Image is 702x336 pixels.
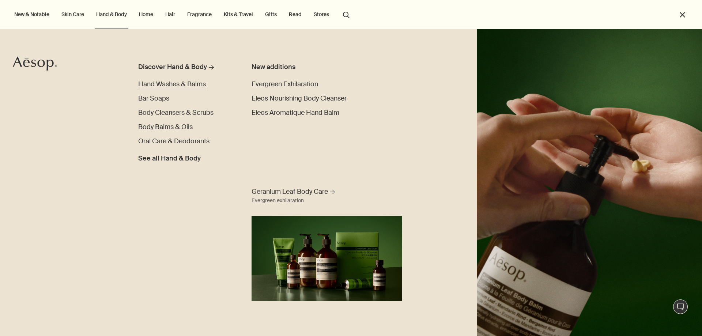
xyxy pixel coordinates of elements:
a: Home [137,10,155,19]
a: Gifts [264,10,278,19]
span: Eleos Nourishing Body Cleanser [252,94,347,103]
a: Eleos Nourishing Body Cleanser [252,94,347,103]
div: New additions [252,62,364,72]
span: See all Hand & Body [138,154,201,163]
img: A hand holding the pump dispensing Geranium Leaf Body Balm on to hand. [477,29,702,336]
a: Evergreen Exhilaration [252,79,318,89]
a: Kits & Travel [222,10,254,19]
a: Body Balms & Oils [138,122,193,132]
a: Read [287,10,303,19]
a: Bar Soaps [138,94,169,103]
a: Eleos Aromatique Hand Balm [252,108,339,118]
a: Hand Washes & Balms [138,79,206,89]
span: Oral Care & Deodorants [138,137,210,146]
span: Body Balms & Oils [138,122,193,131]
span: Body Cleansers & Scrubs [138,108,214,117]
button: Stores [312,10,331,19]
button: Live Assistance [673,299,688,314]
svg: Aesop [13,56,57,71]
div: Evergreen exhilaration [252,196,304,205]
div: Discover Hand & Body [138,62,207,72]
a: Geranium Leaf Body Care Evergreen exhilarationFull range of Geranium Leaf products displaying aga... [250,185,404,301]
span: Evergreen Exhilaration [252,80,318,88]
span: Geranium Leaf Body Care [252,187,328,196]
button: New & Notable [13,10,51,19]
a: Hair [164,10,177,19]
a: Oral Care & Deodorants [138,136,210,146]
button: Close the Menu [678,11,687,19]
button: Open search [340,7,353,21]
a: Aesop [13,56,57,73]
a: See all Hand & Body [138,151,201,163]
a: Skin Care [60,10,86,19]
span: Hand Washes & Balms [138,80,206,88]
span: Eleos Aromatique Hand Balm [252,108,339,117]
a: Hand & Body [95,10,128,19]
a: Fragrance [186,10,213,19]
a: Discover Hand & Body [138,62,231,75]
span: Bar Soaps [138,94,169,103]
a: Body Cleansers & Scrubs [138,108,214,118]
